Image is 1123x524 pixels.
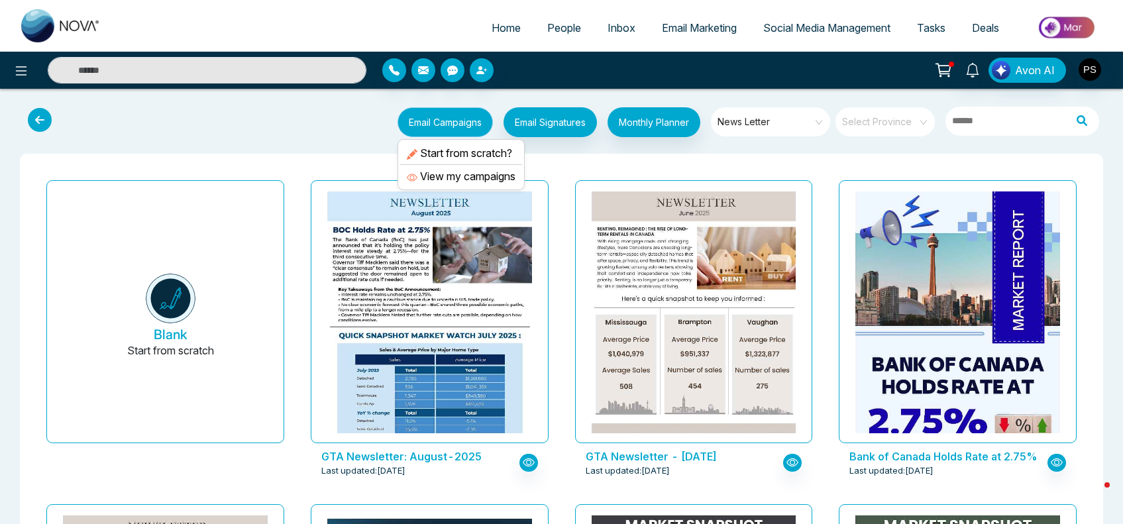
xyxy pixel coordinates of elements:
a: Home [478,15,534,40]
img: User Avatar [1079,58,1101,81]
a: Email Campaigns [387,115,493,128]
span: Home [492,21,521,34]
span: Deals [972,21,999,34]
a: Monthly Planner [597,107,700,140]
span: Inbox [608,21,635,34]
li: Start from scratch? [400,142,522,165]
a: Tasks [904,15,959,40]
a: View my campaigns [407,170,515,183]
img: Nova CRM Logo [21,9,101,42]
img: Market-place.gif [1019,13,1115,42]
button: Email Signatures [504,107,597,137]
img: Lead Flow [992,61,1010,79]
span: Avon AI [1015,62,1055,78]
span: Last updated: [DATE] [321,464,405,478]
a: Inbox [594,15,649,40]
button: Avon AI [989,58,1066,83]
iframe: Intercom live chat [1078,479,1110,511]
a: Email Signatures [493,107,597,140]
button: BlankStart from scratch [68,191,273,443]
a: Social Media Management [750,15,904,40]
button: Monthly Planner [608,107,700,137]
h5: Blank [154,327,187,342]
button: Email Campaigns [398,107,493,137]
p: Start from scratch [127,342,214,374]
span: Tasks [917,21,945,34]
a: Deals [959,15,1012,40]
span: Last updated: [DATE] [586,464,670,478]
span: Last updated: [DATE] [849,464,934,478]
p: GTA Newsletter - June 2025 [586,448,780,464]
p: GTA Newsletter: August-2025 [321,448,516,464]
a: People [534,15,594,40]
img: novacrm [146,274,195,323]
p: Bank of Canada Holds Rate at 2.75% [849,448,1044,464]
a: Email Marketing [649,15,750,40]
span: News Letter [718,112,826,132]
span: Social Media Management [763,21,890,34]
span: People [547,21,581,34]
span: Email Marketing [662,21,737,34]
